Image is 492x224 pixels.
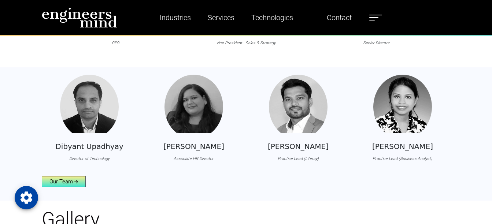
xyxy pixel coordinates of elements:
[174,156,214,161] i: Associate HR Director
[163,142,224,151] h5: [PERSON_NAME]
[55,142,123,151] h5: Dibyant Upadhyay
[205,9,237,26] a: Services
[278,156,319,161] i: Practice Lead (Liferay)
[42,7,117,28] img: logo
[216,41,275,45] i: Vice President - Sales & Strategy
[69,156,110,161] i: Director of Technology
[248,9,296,26] a: Technologies
[372,142,433,151] h5: [PERSON_NAME]
[324,9,355,26] a: Contact
[112,41,119,45] i: CEO
[268,142,329,151] h5: [PERSON_NAME]
[373,156,432,161] i: Practice Lead (Business Analyst)
[363,41,390,45] i: Senior Director
[157,9,194,26] a: Industries
[42,176,86,187] a: Our Team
